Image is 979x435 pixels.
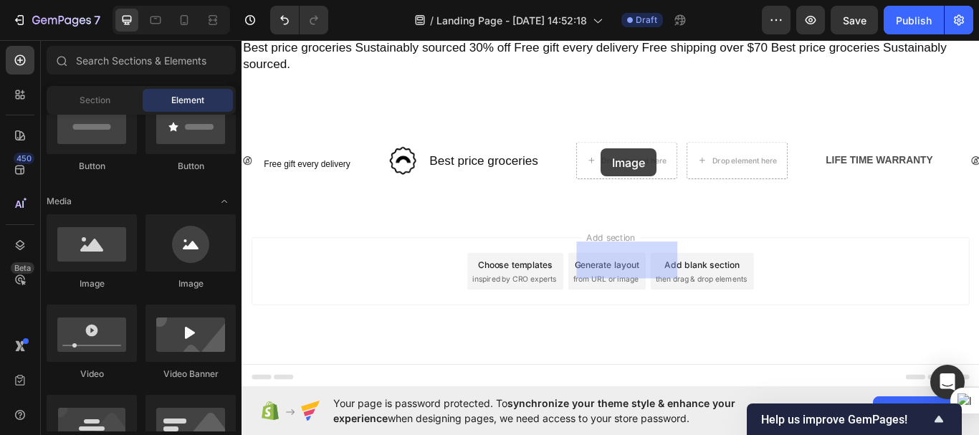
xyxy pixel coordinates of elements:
[831,6,878,34] button: Save
[171,94,204,107] span: Element
[213,190,236,213] span: Toggle open
[333,396,791,426] span: Your page is password protected. To when designing pages, we need access to your store password.
[14,153,34,164] div: 450
[430,13,434,28] span: /
[145,277,236,290] div: Image
[930,365,965,399] div: Open Intercom Messenger
[761,413,930,426] span: Help us improve GemPages!
[47,160,137,173] div: Button
[873,396,962,425] button: Allow access
[884,6,944,34] button: Publish
[94,11,100,29] p: 7
[47,277,137,290] div: Image
[47,368,137,381] div: Video
[145,368,236,381] div: Video Banner
[896,13,932,28] div: Publish
[6,6,107,34] button: 7
[333,397,735,424] span: synchronize your theme style & enhance your experience
[761,411,947,428] button: Show survey - Help us improve GemPages!
[270,6,328,34] div: Undo/Redo
[436,13,587,28] span: Landing Page - [DATE] 14:52:18
[145,160,236,173] div: Button
[843,14,866,27] span: Save
[47,46,236,75] input: Search Sections & Elements
[242,37,979,390] iframe: Design area
[47,195,72,208] span: Media
[80,94,110,107] span: Section
[11,262,34,274] div: Beta
[636,14,657,27] span: Draft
